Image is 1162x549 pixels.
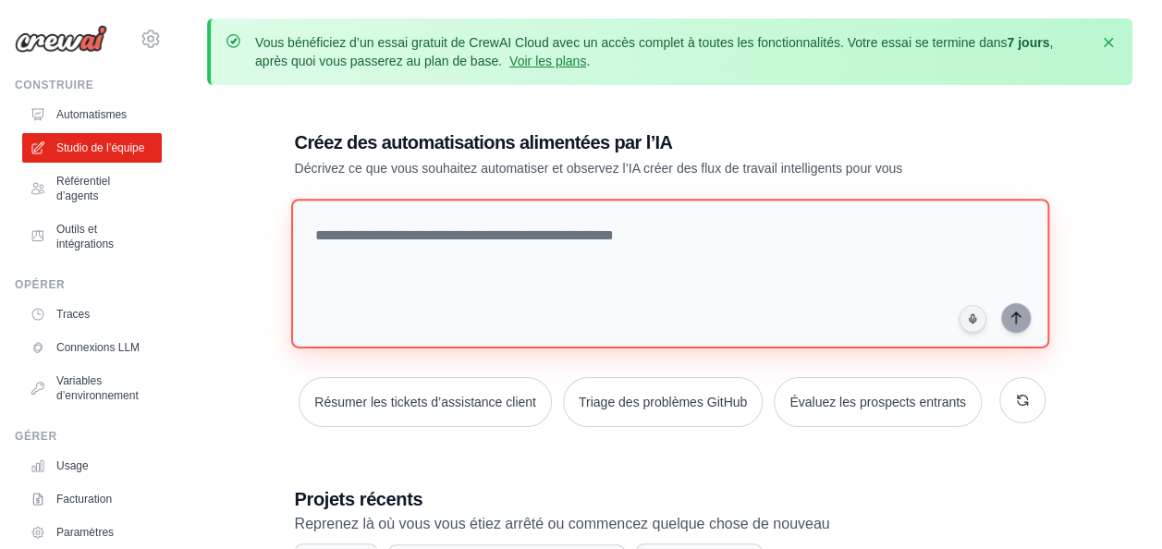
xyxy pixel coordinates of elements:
div: Opérer [15,277,162,292]
div: Gérer [15,429,162,444]
font: Automatismes [56,107,127,122]
button: Get new suggestions [999,377,1046,423]
a: Connexions LLM [22,333,162,362]
a: Usage [22,451,162,481]
font: Outils et intégrations [56,222,154,251]
a: Facturation [22,484,162,514]
font: Vous bénéficiez d’un essai gratuit de CrewAI Cloud avec un accès complet à toutes les fonctionnal... [255,35,1053,68]
h1: Créez des automatisations alimentées par l’IA [295,129,916,155]
font: Référentiel d’agents [56,174,154,203]
font: Traces [56,307,90,322]
a: Voir les plans [509,54,586,68]
a: Outils et intégrations [22,214,162,259]
h3: Projets récents [295,486,1046,512]
font: Paramètres [56,525,114,540]
button: Évaluez les prospects entrants [774,377,982,427]
div: Construire [15,78,162,92]
a: Studio de l’équipe [22,133,162,163]
font: Variables d’environnement [56,373,154,403]
button: Résumer les tickets d’assistance client [299,377,552,427]
font: Usage [56,458,89,473]
font: Facturation [56,492,112,506]
strong: 7 jours [1007,35,1049,50]
button: Triage des problèmes GitHub [563,377,763,427]
a: Automatismes [22,100,162,129]
a: Traces [22,299,162,329]
a: Référentiel d’agents [22,166,162,211]
button: Click to speak your automation idea [959,305,986,333]
a: Variables d’environnement [22,366,162,410]
font: Studio de l’équipe [56,140,144,155]
img: Logo [15,25,107,53]
p: Reprenez là où vous vous étiez arrêté ou commencez quelque chose de nouveau [295,512,1046,536]
font: Connexions LLM [56,340,140,355]
p: Décrivez ce que vous souhaitez automatiser et observez l’IA créer des flux de travail intelligent... [295,159,916,177]
a: Paramètres [22,518,162,547]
